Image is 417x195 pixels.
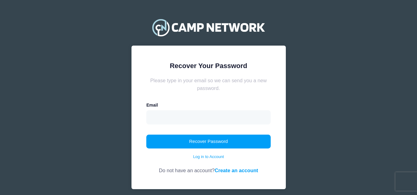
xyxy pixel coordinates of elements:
label: Email [146,102,158,108]
a: Create an account [215,168,258,173]
button: Recover Password [146,135,271,149]
div: Please type in your email so we can send you a new password. [146,77,271,92]
a: Log in to Account [193,154,224,160]
img: Camp Network [149,15,267,40]
div: Do not have an account? [146,160,271,174]
div: Recover Your Password [146,61,271,71]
